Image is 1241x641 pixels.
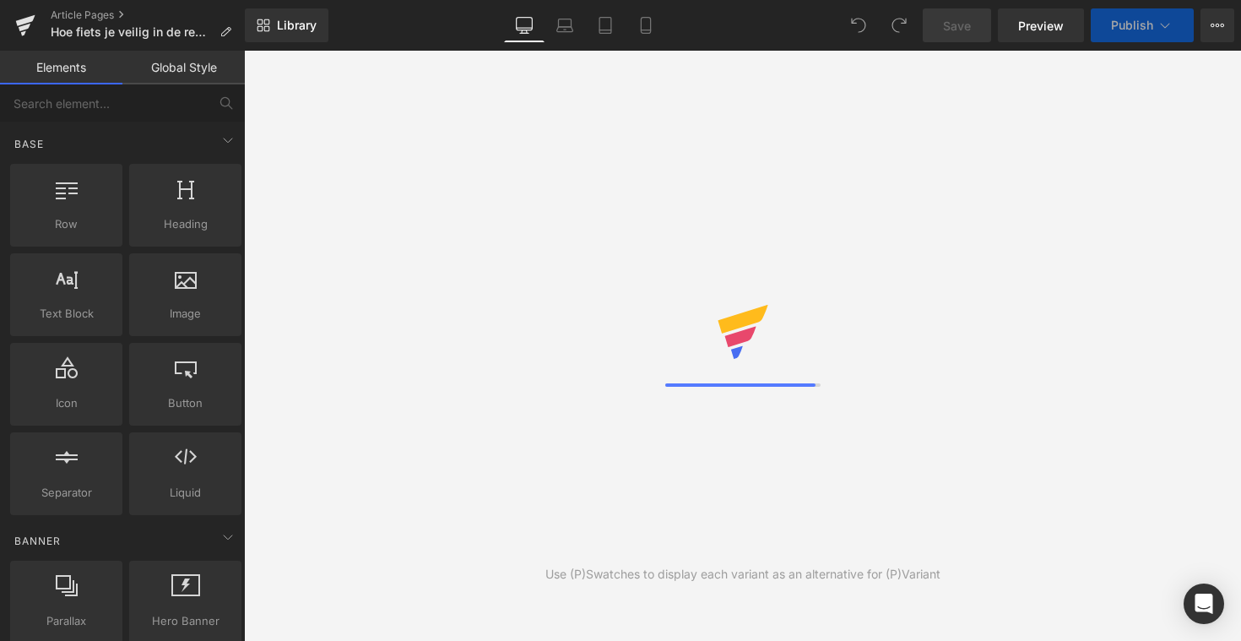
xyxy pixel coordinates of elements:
span: Hoe fiets je veilig in de regen met een elektrische fiets? Leer in 5 stappen [51,25,213,39]
span: Preview [1018,17,1064,35]
span: Liquid [134,484,236,502]
span: Row [15,215,117,233]
button: Undo [842,8,875,42]
button: More [1200,8,1234,42]
a: Global Style [122,51,245,84]
a: New Library [245,8,328,42]
span: Banner [13,533,62,549]
span: Hero Banner [134,612,236,630]
span: Heading [134,215,236,233]
div: Use (P)Swatches to display each variant as an alternative for (P)Variant [545,565,940,584]
span: Separator [15,484,117,502]
button: Redo [882,8,916,42]
button: Publish [1091,8,1194,42]
span: Text Block [15,305,117,323]
span: Save [943,17,971,35]
a: Preview [998,8,1084,42]
a: Article Pages [51,8,245,22]
span: Publish [1111,19,1153,32]
a: Mobile [626,8,666,42]
span: Image [134,305,236,323]
span: Button [134,394,236,412]
a: Tablet [585,8,626,42]
a: Laptop [545,8,585,42]
span: Icon [15,394,117,412]
span: Parallax [15,612,117,630]
div: Open Intercom Messenger [1184,584,1224,624]
span: Base [13,136,46,152]
a: Desktop [504,8,545,42]
span: Library [277,18,317,33]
